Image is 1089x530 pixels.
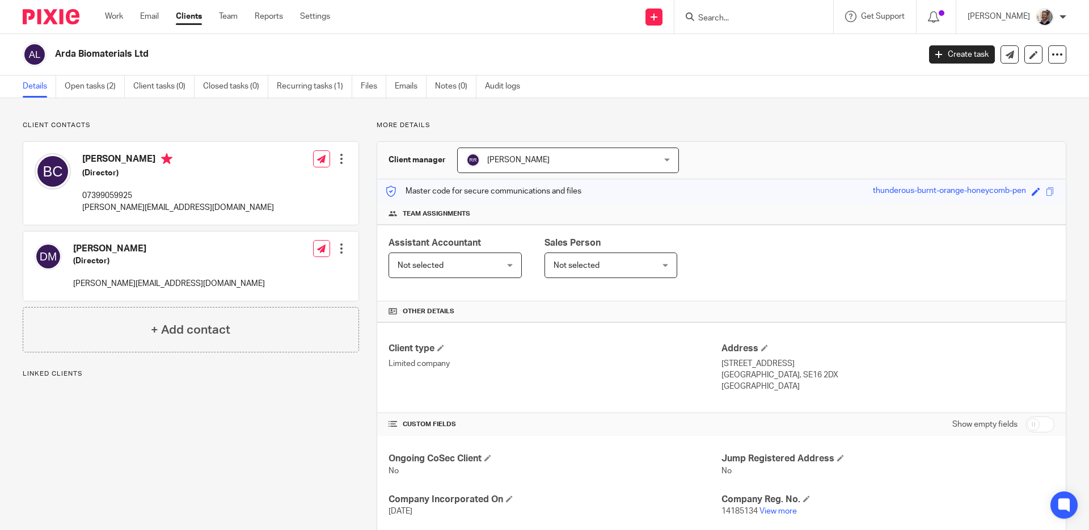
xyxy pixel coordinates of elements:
[386,186,581,197] p: Master code for secure communications and files
[968,11,1030,22] p: [PERSON_NAME]
[255,11,283,22] a: Reports
[1036,8,1054,26] img: Matt%20Circle.png
[389,154,446,166] h3: Client manager
[721,467,732,475] span: No
[151,321,230,339] h4: + Add contact
[161,153,172,165] i: Primary
[485,75,529,98] a: Audit logs
[82,153,274,167] h4: [PERSON_NAME]
[721,358,1054,369] p: [STREET_ADDRESS]
[23,121,359,130] p: Client contacts
[377,121,1066,130] p: More details
[23,9,79,24] img: Pixie
[203,75,268,98] a: Closed tasks (0)
[23,43,47,66] img: svg%3E
[389,467,399,475] span: No
[861,12,905,20] span: Get Support
[389,358,721,369] p: Limited company
[395,75,427,98] a: Emails
[721,494,1054,506] h4: Company Reg. No.
[389,420,721,429] h4: CUSTOM FIELDS
[544,238,601,247] span: Sales Person
[389,453,721,465] h4: Ongoing CoSec Client
[23,75,56,98] a: Details
[82,202,274,213] p: [PERSON_NAME][EMAIL_ADDRESS][DOMAIN_NAME]
[389,343,721,355] h4: Client type
[697,14,799,24] input: Search
[721,381,1054,392] p: [GEOGRAPHIC_DATA]
[105,11,123,22] a: Work
[73,278,265,289] p: [PERSON_NAME][EMAIL_ADDRESS][DOMAIN_NAME]
[35,153,71,190] img: svg%3E
[73,255,265,267] h5: (Director)
[952,419,1018,430] label: Show empty fields
[873,185,1026,198] div: thunderous-burnt-orange-honeycomb-pen
[361,75,386,98] a: Files
[389,507,412,515] span: [DATE]
[721,369,1054,381] p: [GEOGRAPHIC_DATA], SE16 2DX
[721,453,1054,465] h4: Jump Registered Address
[82,167,274,179] h5: (Director)
[35,243,62,270] img: svg%3E
[389,494,721,506] h4: Company Incorporated On
[554,262,600,270] span: Not selected
[300,11,330,22] a: Settings
[277,75,352,98] a: Recurring tasks (1)
[219,11,238,22] a: Team
[721,343,1054,355] h4: Address
[466,153,480,167] img: svg%3E
[55,48,741,60] h2: Arda Biomaterials Ltd
[73,243,265,255] h4: [PERSON_NAME]
[759,507,797,515] a: View more
[403,209,470,218] span: Team assignments
[403,307,454,316] span: Other details
[23,369,359,378] p: Linked clients
[140,11,159,22] a: Email
[389,238,481,247] span: Assistant Accountant
[929,45,995,64] a: Create task
[133,75,195,98] a: Client tasks (0)
[176,11,202,22] a: Clients
[487,156,550,164] span: [PERSON_NAME]
[398,262,444,270] span: Not selected
[82,190,274,201] p: 07399059925
[65,75,125,98] a: Open tasks (2)
[721,507,758,515] span: 14185134
[435,75,476,98] a: Notes (0)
